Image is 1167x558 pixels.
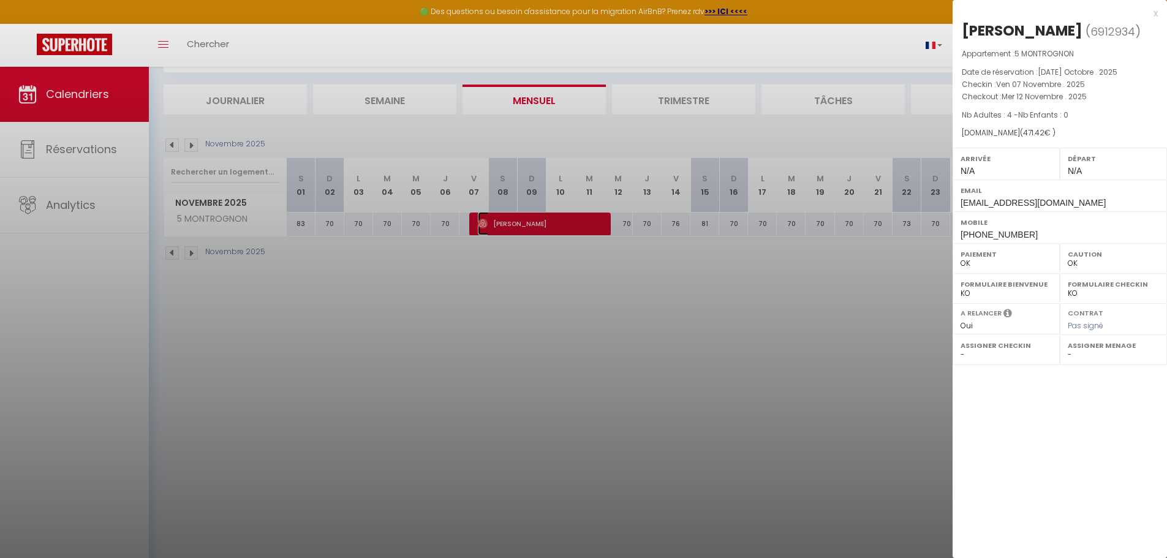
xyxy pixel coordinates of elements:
span: Nb Enfants : 0 [1018,110,1068,120]
p: Checkin : [962,78,1158,91]
span: 471.42 [1023,127,1044,138]
div: x [953,6,1158,21]
p: Date de réservation : [962,66,1158,78]
span: Pas signé [1068,320,1103,331]
label: Formulaire Checkin [1068,278,1159,290]
label: Départ [1068,153,1159,165]
span: Ven 07 Novembre . 2025 [996,79,1085,89]
span: N/A [961,166,975,176]
span: Nb Adultes : 4 - [962,110,1068,120]
span: ( € ) [1020,127,1056,138]
label: Paiement [961,248,1052,260]
label: Email [961,184,1159,197]
label: Mobile [961,216,1159,228]
p: Checkout : [962,91,1158,103]
label: Caution [1068,248,1159,260]
label: Assigner Menage [1068,339,1159,352]
span: [EMAIL_ADDRESS][DOMAIN_NAME] [961,198,1106,208]
span: ( ) [1086,23,1141,40]
span: Mer 12 Novembre . 2025 [1002,91,1087,102]
span: N/A [1068,166,1082,176]
p: Appartement : [962,48,1158,60]
i: Sélectionner OUI si vous souhaiter envoyer les séquences de messages post-checkout [1003,308,1012,322]
label: Contrat [1068,308,1103,316]
span: 5 MONTROGNON [1014,48,1074,59]
label: Assigner Checkin [961,339,1052,352]
div: [PERSON_NAME] [962,21,1082,40]
label: Arrivée [961,153,1052,165]
div: [DOMAIN_NAME] [962,127,1158,139]
span: [DATE] Octobre . 2025 [1038,67,1117,77]
label: A relancer [961,308,1002,319]
span: 6912934 [1090,24,1135,39]
span: [PHONE_NUMBER] [961,230,1038,239]
label: Formulaire Bienvenue [961,278,1052,290]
